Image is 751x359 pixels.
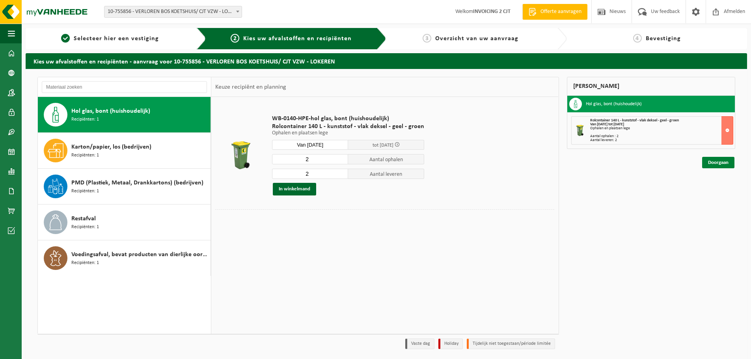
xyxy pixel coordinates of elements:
[71,259,99,267] span: Recipiënten: 1
[273,183,316,195] button: In winkelmand
[231,34,239,43] span: 2
[567,77,736,96] div: [PERSON_NAME]
[71,250,209,259] span: Voedingsafval, bevat producten van dierlijke oorsprong, onverpakt, categorie 3
[71,116,99,123] span: Recipiënten: 1
[243,35,352,42] span: Kies uw afvalstoffen en recipiënten
[71,223,99,231] span: Recipiënten: 1
[26,53,747,69] h2: Kies uw afvalstoffen en recipiënten - aanvraag voor 10-755856 - VERLOREN BOS KOETSHUIS/ CJT VZW -...
[633,34,642,43] span: 4
[405,339,434,349] li: Vaste dag
[272,130,424,136] p: Ophalen en plaatsen lege
[272,115,424,123] span: WB-0140-HPE-hol glas, bont (huishoudelijk)
[590,122,624,126] strong: Van [DATE] tot [DATE]
[586,98,642,110] h3: Hol glas, bont (huishoudelijk)
[539,8,583,16] span: Offerte aanvragen
[71,152,99,159] span: Recipiënten: 1
[702,157,734,168] a: Doorgaan
[104,6,242,18] span: 10-755856 - VERLOREN BOS KOETSHUIS/ CJT VZW - LOKEREN
[71,142,151,152] span: Karton/papier, los (bedrijven)
[590,118,679,123] span: Rolcontainer 140 L - kunststof - vlak deksel - geel - groen
[348,169,424,179] span: Aantal leveren
[646,35,681,42] span: Bevestiging
[104,6,242,17] span: 10-755856 - VERLOREN BOS KOETSHUIS/ CJT VZW - LOKEREN
[71,106,150,116] span: Hol glas, bont (huishoudelijk)
[71,214,96,223] span: Restafval
[272,140,348,150] input: Selecteer datum
[61,34,70,43] span: 1
[211,77,290,97] div: Keuze recipiënt en planning
[522,4,587,20] a: Offerte aanvragen
[30,34,190,43] a: 1Selecteer hier een vestiging
[71,188,99,195] span: Recipiënten: 1
[38,97,211,133] button: Hol glas, bont (huishoudelijk) Recipiënten: 1
[467,339,555,349] li: Tijdelijk niet toegestaan/période limitée
[38,240,211,276] button: Voedingsafval, bevat producten van dierlijke oorsprong, onverpakt, categorie 3 Recipiënten: 1
[74,35,159,42] span: Selecteer hier een vestiging
[473,9,511,15] strong: INVOICING 2 CJT
[438,339,463,349] li: Holiday
[590,126,733,130] div: Ophalen en plaatsen lege
[435,35,518,42] span: Overzicht van uw aanvraag
[71,178,203,188] span: PMD (Plastiek, Metaal, Drankkartons) (bedrijven)
[348,154,424,164] span: Aantal ophalen
[38,133,211,169] button: Karton/papier, los (bedrijven) Recipiënten: 1
[423,34,431,43] span: 3
[590,138,733,142] div: Aantal leveren: 2
[373,143,393,148] span: tot [DATE]
[272,123,424,130] span: Rolcontainer 140 L - kunststof - vlak deksel - geel - groen
[38,169,211,205] button: PMD (Plastiek, Metaal, Drankkartons) (bedrijven) Recipiënten: 1
[42,81,207,93] input: Materiaal zoeken
[38,205,211,240] button: Restafval Recipiënten: 1
[590,134,733,138] div: Aantal ophalen : 2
